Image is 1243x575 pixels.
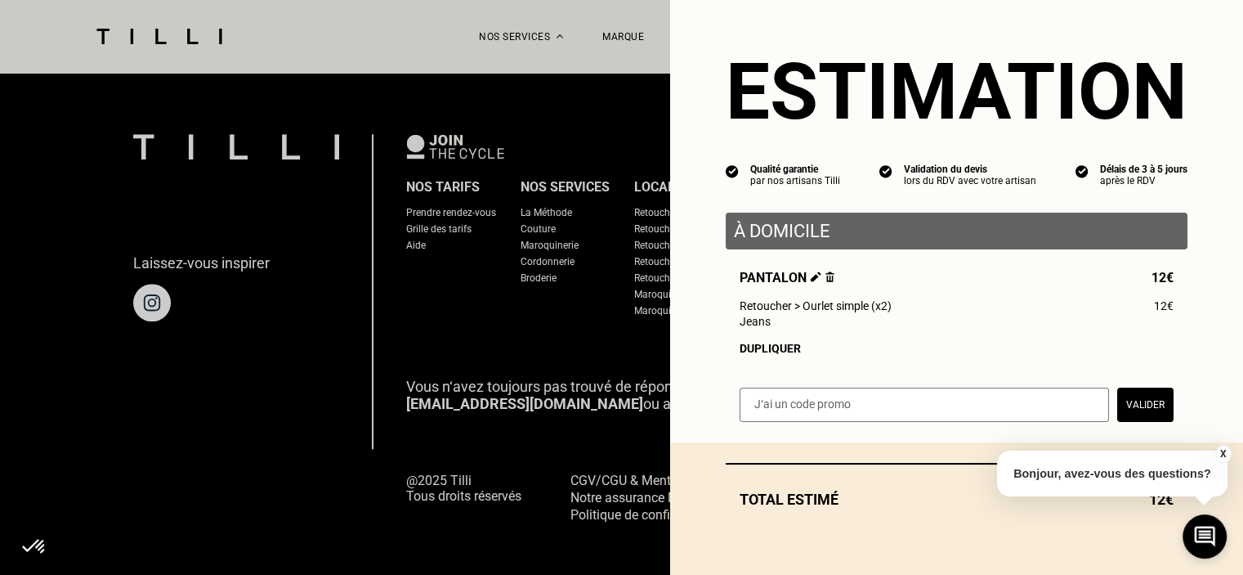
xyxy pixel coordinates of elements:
[734,221,1179,241] p: À domicile
[1117,388,1174,422] button: Valider
[825,272,834,282] img: Supprimer
[740,388,1109,422] input: J‘ai un code promo
[750,175,840,186] div: par nos artisans Tilli
[1100,164,1187,175] div: Délais de 3 à 5 jours
[1154,299,1174,312] span: 12€
[740,270,834,285] span: Pantalon
[879,164,892,178] img: icon list info
[1214,445,1231,463] button: X
[1100,175,1187,186] div: après le RDV
[904,164,1036,175] div: Validation du devis
[726,491,1187,508] div: Total estimé
[1151,270,1174,285] span: 12€
[811,272,821,282] img: Éditer
[726,164,739,178] img: icon list info
[1075,164,1089,178] img: icon list info
[997,451,1227,496] p: Bonjour, avez-vous des questions?
[904,175,1036,186] div: lors du RDV avec votre artisan
[740,342,1174,355] div: Dupliquer
[750,164,840,175] div: Qualité garantie
[740,315,771,328] span: Jeans
[740,299,892,312] span: Retoucher > Ourlet simple (x2)
[726,46,1187,137] section: Estimation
